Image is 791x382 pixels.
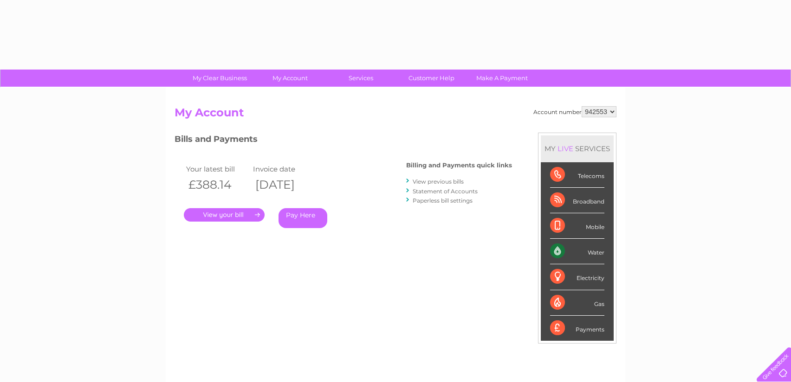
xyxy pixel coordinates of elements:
div: Gas [550,290,604,316]
a: My Clear Business [182,70,258,87]
h2: My Account [175,106,616,124]
a: . [184,208,265,222]
div: Electricity [550,264,604,290]
a: Make A Payment [464,70,540,87]
th: [DATE] [251,175,318,194]
div: Account number [533,106,616,117]
a: Paperless bill settings [413,197,473,204]
a: My Account [252,70,329,87]
div: Payments [550,316,604,341]
div: Broadband [550,188,604,213]
td: Invoice date [251,163,318,175]
div: Mobile [550,213,604,239]
div: LIVE [556,144,575,153]
a: View previous bills [413,178,464,185]
a: Services [323,70,399,87]
h3: Bills and Payments [175,133,512,149]
a: Customer Help [393,70,470,87]
h4: Billing and Payments quick links [406,162,512,169]
a: Pay Here [279,208,327,228]
td: Your latest bill [184,163,251,175]
th: £388.14 [184,175,251,194]
a: Statement of Accounts [413,188,478,195]
div: Water [550,239,604,264]
div: MY SERVICES [541,135,614,162]
div: Telecoms [550,162,604,188]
